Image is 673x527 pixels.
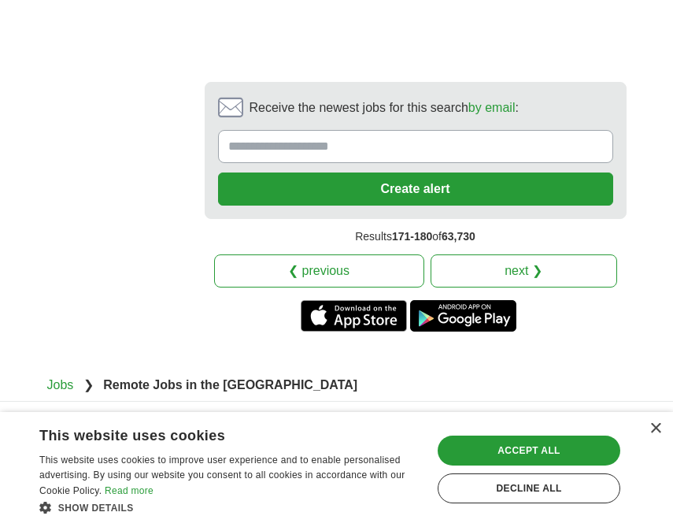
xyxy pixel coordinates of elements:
[442,230,475,243] span: 63,730
[83,378,94,392] span: ❯
[58,503,134,514] span: Show details
[649,423,661,435] div: Close
[105,485,153,496] a: Read more, opens a new window
[47,378,74,392] a: Jobs
[468,101,516,114] a: by email
[410,300,516,332] a: Get the Android app
[39,455,405,497] span: This website uses cookies to improve user experience and to enable personalised advertising. By u...
[301,300,407,332] a: Get the iPhone app
[103,378,357,392] strong: Remote Jobs in the [GEOGRAPHIC_DATA]
[218,173,613,206] button: Create alert
[438,473,620,503] div: Decline all
[392,230,432,243] span: 171-180
[250,98,519,117] span: Receive the newest jobs for this search :
[214,254,424,288] a: ❮ previous
[438,436,620,466] div: Accept all
[39,421,381,445] div: This website uses cookies
[39,499,420,515] div: Show details
[431,254,617,288] a: next ❯
[205,219,627,254] div: Results of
